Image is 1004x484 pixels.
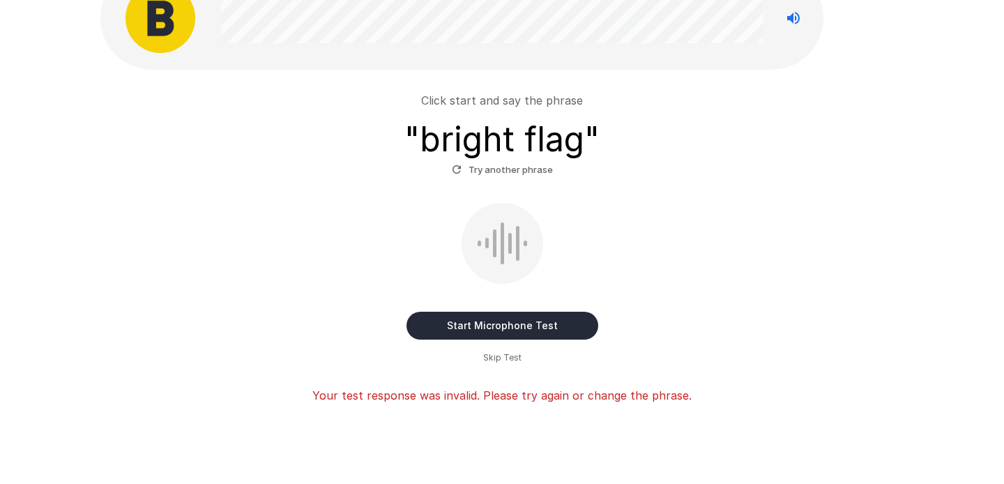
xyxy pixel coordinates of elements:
[404,120,600,159] h3: " bright flag "
[448,159,556,181] button: Try another phrase
[483,351,522,365] span: Skip Test
[406,312,598,340] button: Start Microphone Test
[312,387,692,404] p: Your test response was invalid. Please try again or change the phrase.
[421,92,583,109] p: Click start and say the phrase
[779,4,807,32] button: Stop reading questions aloud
